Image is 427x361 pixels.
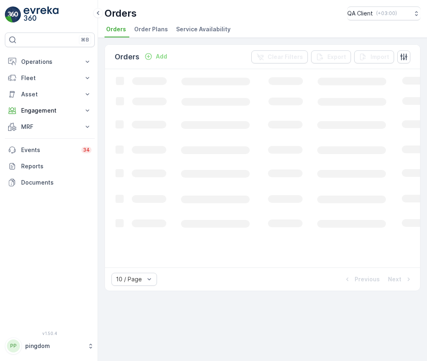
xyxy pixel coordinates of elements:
[81,37,89,43] p: ⌘B
[5,102,95,119] button: Engagement
[376,10,397,17] p: ( +03:00 )
[21,178,91,187] p: Documents
[25,342,83,350] p: pingdom
[5,337,95,354] button: PPpingdom
[5,142,95,158] a: Events34
[342,274,381,284] button: Previous
[388,275,401,283] p: Next
[105,7,137,20] p: Orders
[21,74,78,82] p: Fleet
[21,146,76,154] p: Events
[355,275,380,283] p: Previous
[5,86,95,102] button: Asset
[5,174,95,191] a: Documents
[5,119,95,135] button: MRF
[83,147,90,153] p: 34
[311,50,351,63] button: Export
[251,50,308,63] button: Clear Filters
[370,53,389,61] p: Import
[5,54,95,70] button: Operations
[327,53,346,61] p: Export
[176,25,231,33] span: Service Availability
[268,53,303,61] p: Clear Filters
[347,9,373,17] p: QA Client
[24,7,59,23] img: logo_light-DOdMpM7g.png
[115,51,139,63] p: Orders
[21,107,78,115] p: Engagement
[387,274,414,284] button: Next
[21,123,78,131] p: MRF
[5,331,95,336] span: v 1.50.4
[106,25,126,33] span: Orders
[156,52,167,61] p: Add
[21,162,91,170] p: Reports
[347,7,420,20] button: QA Client(+03:00)
[5,70,95,86] button: Fleet
[134,25,168,33] span: Order Plans
[21,90,78,98] p: Asset
[7,339,20,352] div: PP
[21,58,78,66] p: Operations
[141,52,170,61] button: Add
[5,158,95,174] a: Reports
[5,7,21,23] img: logo
[354,50,394,63] button: Import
